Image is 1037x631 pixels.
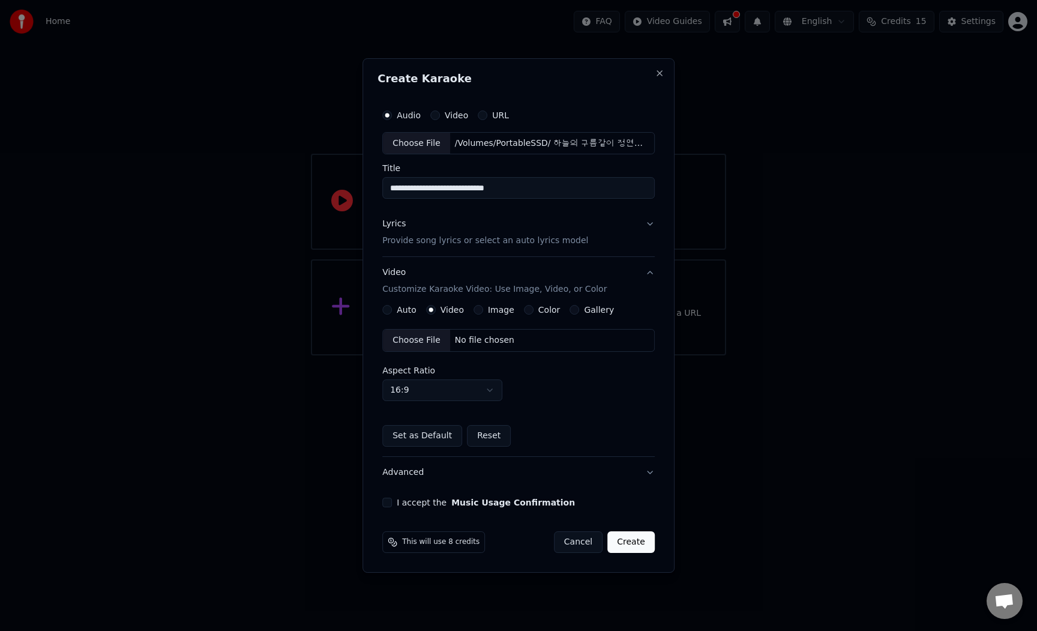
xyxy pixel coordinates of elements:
[382,165,655,173] label: Title
[492,111,509,119] label: URL
[383,133,450,154] div: Choose File
[382,425,462,447] button: Set as Default
[382,457,655,488] button: Advanced
[467,425,511,447] button: Reset
[382,366,655,375] label: Aspect Ratio
[382,283,607,295] p: Customize Karaoke Video: Use Image, Video, or Color
[397,498,575,507] label: I accept the
[382,258,655,306] button: VideoCustomize Karaoke Video: Use Image, Video, or Color
[488,306,514,314] label: Image
[382,209,655,257] button: LyricsProvide song lyrics or select an auto lyrics model
[450,137,654,149] div: /Volumes/PortableSSD/ 하늘의 구름같이 정연복 / 하늘의 구름같이 정연복 .MP3
[397,306,416,314] label: Auto
[397,111,421,119] label: Audio
[382,267,607,296] div: Video
[584,306,614,314] label: Gallery
[382,235,588,247] p: Provide song lyrics or select an auto lyrics model
[607,531,655,553] button: Create
[382,219,406,231] div: Lyrics
[451,498,575,507] button: I accept the
[554,531,603,553] button: Cancel
[377,73,660,84] h2: Create Karaoke
[445,111,468,119] label: Video
[538,306,561,314] label: Color
[440,306,464,314] label: Video
[402,537,479,547] span: This will use 8 credits
[382,305,655,456] div: VideoCustomize Karaoke Video: Use Image, Video, or Color
[450,334,519,346] div: No file chosen
[383,330,450,351] div: Choose File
